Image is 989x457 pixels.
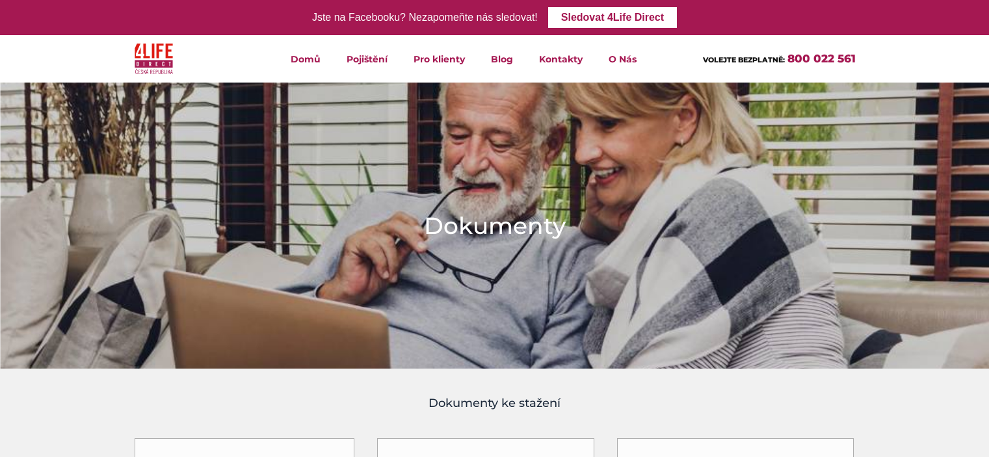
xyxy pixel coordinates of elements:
a: Sledovat 4Life Direct [548,7,677,28]
h4: Dokumenty ke stažení [134,395,856,412]
div: Jste na Facebooku? Nezapomeňte nás sledovat! [312,8,538,27]
a: 800 022 561 [787,52,856,65]
span: VOLEJTE BEZPLATNĚ: [703,55,785,64]
h1: Dokumenty [424,209,566,242]
a: Domů [278,35,334,83]
a: Kontakty [526,35,596,83]
a: Blog [478,35,526,83]
img: 4Life Direct Česká republika logo [135,40,174,77]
